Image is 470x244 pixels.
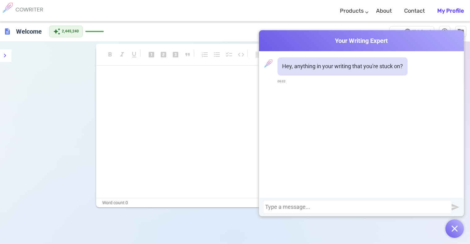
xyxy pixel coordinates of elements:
[457,28,464,35] span: folder
[172,51,179,58] span: looks_3
[439,26,450,37] button: Help & Shortcuts
[62,28,79,35] span: 2,445,240
[259,36,464,45] span: Your Writing Expert
[413,29,432,35] span: Web Search
[201,51,209,58] span: format_list_numbered
[237,51,245,58] span: code
[376,2,392,20] a: About
[340,2,364,20] a: Products
[184,51,191,58] span: format_quote
[451,203,459,211] img: Send
[262,57,274,70] img: profile
[4,28,11,35] span: description
[225,51,233,58] span: checklist
[160,51,167,58] span: looks_two
[106,51,114,58] span: format_bold
[213,51,221,58] span: format_list_bulleted
[404,2,425,20] a: Contact
[277,77,286,86] span: 06:02
[404,28,411,35] span: language
[53,28,61,35] span: auto_awesome
[118,51,126,58] span: format_italic
[15,7,43,12] h6: COWRITER
[437,2,464,20] a: My Profile
[437,7,464,14] b: My Profile
[130,51,138,58] span: format_underlined
[441,28,448,35] span: help_outline
[451,225,458,232] img: Open chat
[96,198,374,207] div: Word count: 0
[255,51,262,58] span: format_align_left
[148,51,155,58] span: looks_one
[455,26,466,37] button: Manage Documents
[282,62,403,71] p: Hey, anything in your writing that you're stuck on?
[14,25,44,38] h6: Click to edit title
